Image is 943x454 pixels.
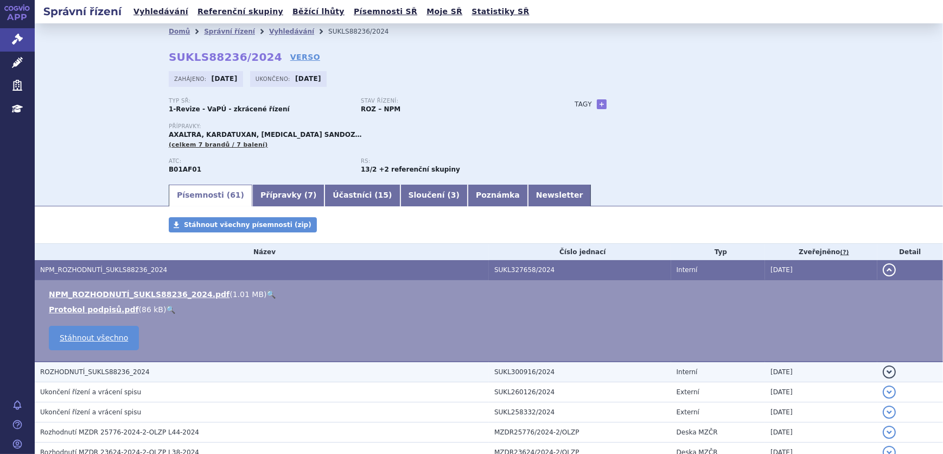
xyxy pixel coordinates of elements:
[575,98,592,111] h3: Tagy
[230,191,240,199] span: 61
[169,185,252,206] a: Písemnosti (61)
[49,290,230,299] a: NPM_ROZHODNUTÍ_SUKLS88236_2024.pdf
[269,28,314,35] a: Vyhledávání
[49,326,139,350] a: Stáhnout všechno
[489,244,671,260] th: Číslo jednací
[40,368,150,376] span: ROZHODNUTÍ_SUKLS88236_2024
[35,244,489,260] th: Název
[169,158,350,165] p: ATC:
[671,244,766,260] th: Typ
[765,244,877,260] th: Zveřejněno
[142,305,163,314] span: 86 kB
[451,191,456,199] span: 3
[883,426,896,439] button: detail
[883,406,896,419] button: detail
[324,185,400,206] a: Účastníci (15)
[361,166,377,173] strong: léčiva k terapii nebo k profylaxi tromboembolických onemocnění, přímé inhibitory faktoru Xa a tro...
[169,131,362,138] span: AXALTRA, KARDATUXAN, [MEDICAL_DATA] SANDOZ…
[174,74,208,83] span: Zahájeno:
[295,75,321,83] strong: [DATE]
[267,290,276,299] a: 🔍
[169,28,190,35] a: Domů
[765,402,877,423] td: [DATE]
[40,388,141,396] span: Ukončení řízení a vrácení spisu
[489,260,671,280] td: SUKL327658/2024
[169,51,282,64] strong: SUKLS88236/2024
[361,105,400,113] strong: ROZ – NPM
[765,260,877,280] td: [DATE]
[528,185,591,206] a: Newsletter
[400,185,468,206] a: Sloučení (3)
[169,141,268,148] span: (celkem 7 brandů / 7 balení)
[166,305,175,314] a: 🔍
[40,408,141,416] span: Ukončení řízení a vrácení spisu
[194,4,286,19] a: Referenční skupiny
[130,4,192,19] a: Vyhledávání
[35,4,130,19] h2: Správní řízení
[290,52,320,62] a: VERSO
[677,428,718,436] span: Deska MZČR
[883,263,896,276] button: detail
[378,191,388,199] span: 15
[468,4,532,19] a: Statistiky SŘ
[204,28,255,35] a: Správní řízení
[677,388,699,396] span: Externí
[489,423,671,443] td: MZDR25776/2024-2/OLZP
[765,362,877,382] td: [DATE]
[169,123,553,130] p: Přípravky:
[361,98,542,104] p: Stav řízení:
[489,382,671,402] td: SUKL260126/2024
[184,221,311,229] span: Stáhnout všechny písemnosti (zip)
[233,290,264,299] span: 1.01 MB
[765,382,877,402] td: [DATE]
[351,4,420,19] a: Písemnosti SŘ
[379,166,460,173] strong: +2 referenční skupiny
[289,4,348,19] a: Běžící lhůty
[40,428,199,436] span: Rozhodnutí MZDR 25776-2024-2-OLZP L44-2024
[883,365,896,379] button: detail
[468,185,528,206] a: Poznámka
[423,4,466,19] a: Moje SŘ
[765,423,877,443] td: [DATE]
[677,266,698,274] span: Interní
[840,249,849,256] abbr: (?)
[169,166,201,173] strong: RIVAROXABAN
[489,362,671,382] td: SUKL300916/2024
[256,74,292,83] span: Ukončeno:
[169,217,317,232] a: Stáhnout všechny písemnosti (zip)
[252,185,324,206] a: Přípravky (7)
[328,23,403,40] li: SUKLS88236/2024
[677,368,698,376] span: Interní
[169,105,290,113] strong: 1-Revize - VaPÚ - zkrácené řízení
[49,289,932,300] li: ( )
[169,98,350,104] p: Typ SŘ:
[677,408,699,416] span: Externí
[489,402,671,423] td: SUKL258332/2024
[361,158,542,165] p: RS:
[877,244,943,260] th: Detail
[597,99,607,109] a: +
[49,305,139,314] a: Protokol podpisů.pdf
[49,304,932,315] li: ( )
[212,75,238,83] strong: [DATE]
[883,386,896,399] button: detail
[40,266,167,274] span: NPM_ROZHODNUTÍ_SUKLS88236_2024
[308,191,313,199] span: 7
